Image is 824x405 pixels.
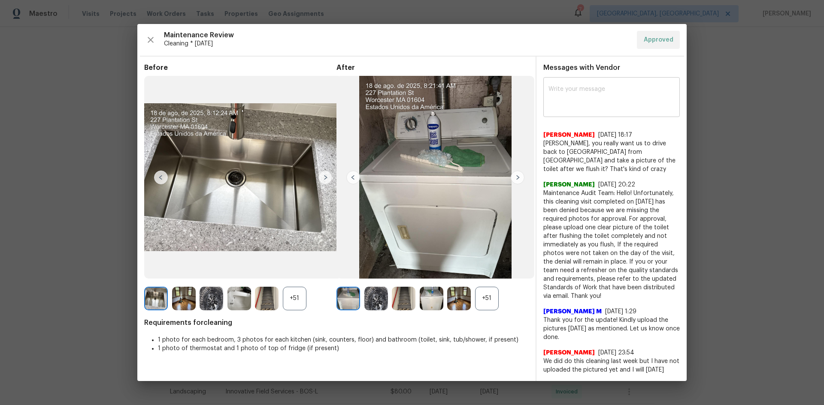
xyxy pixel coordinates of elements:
[598,182,635,188] span: [DATE] 20:22
[543,64,620,71] span: Messages with Vendor
[164,39,630,48] span: Cleaning * [DATE]
[158,344,529,353] li: 1 photo of thermostat and 1 photo of top of fridge (if present)
[336,63,529,72] span: After
[543,357,680,374] span: We did do this cleaning last week but I have not uploaded the pictured yet and I will [DATE]
[475,287,499,310] div: +51
[154,171,168,184] img: left-chevron-button-url
[543,180,595,189] span: [PERSON_NAME]
[511,171,524,184] img: right-chevron-button-url
[598,132,632,138] span: [DATE] 18:17
[543,348,595,357] span: [PERSON_NAME]
[318,171,332,184] img: right-chevron-button-url
[543,307,602,316] span: [PERSON_NAME] M
[543,139,680,174] span: [PERSON_NAME], you really want us to drive back to [GEOGRAPHIC_DATA] from [GEOGRAPHIC_DATA] and t...
[283,287,306,310] div: +51
[158,336,529,344] li: 1 photo for each bedroom, 3 photos for each kitchen (sink, counters, floor) and bathroom (toilet,...
[543,189,680,300] span: Maintenance Audit Team: Hello! Unfortunately, this cleaning visit completed on [DATE] has been de...
[144,318,529,327] span: Requirements for cleaning
[164,31,630,39] span: Maintenance Review
[346,171,360,184] img: left-chevron-button-url
[598,350,634,356] span: [DATE] 23:54
[543,131,595,139] span: [PERSON_NAME]
[605,309,636,315] span: [DATE] 1:29
[543,316,680,342] span: Thank you for the update! Kindly upload the pictures [DATE] as mentioned. Let us know once done.
[144,63,336,72] span: Before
